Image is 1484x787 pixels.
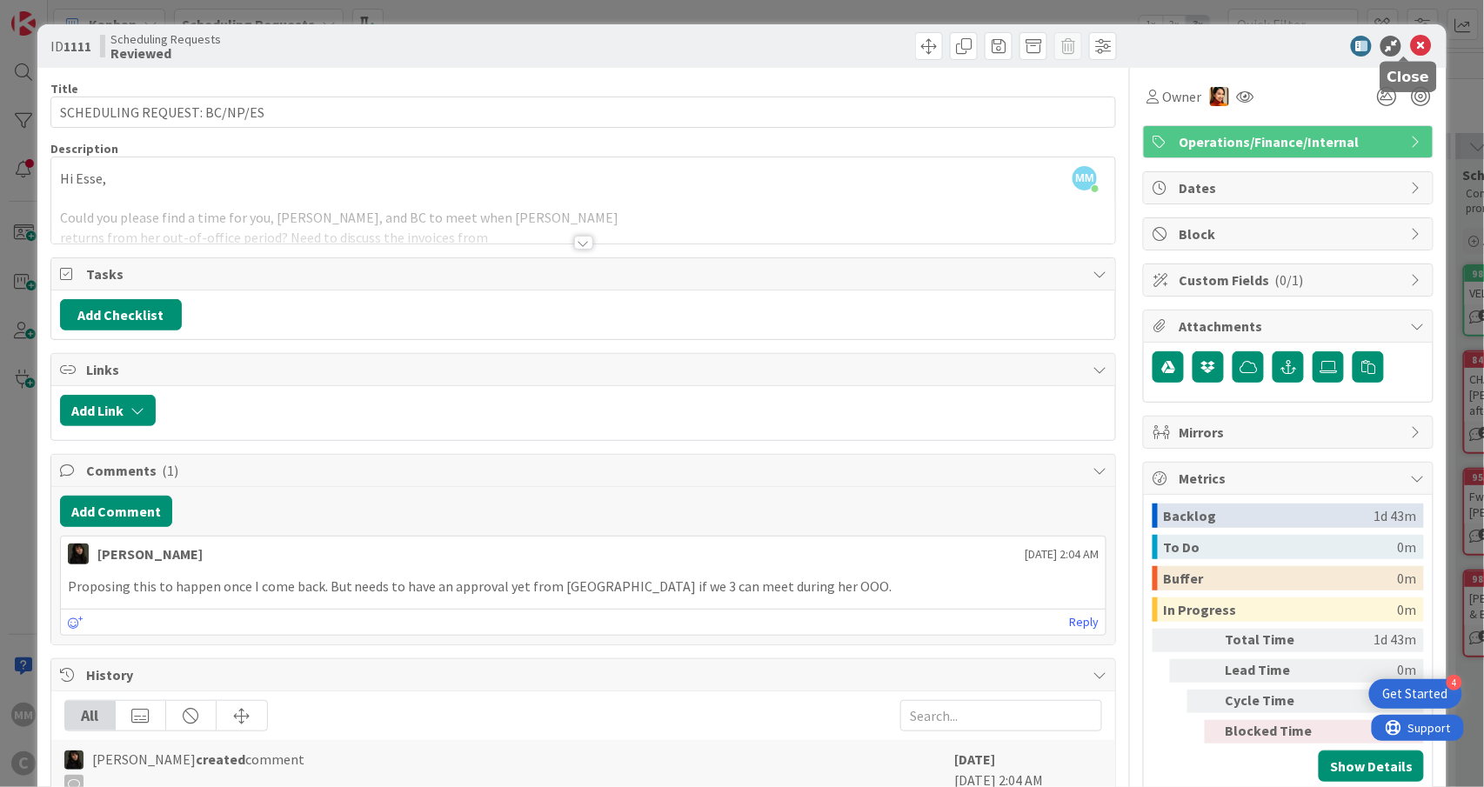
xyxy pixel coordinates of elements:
[196,750,245,768] b: created
[68,577,1100,597] p: Proposing this to happen once I come back. But needs to have an approval yet from [GEOGRAPHIC_DAT...
[1319,750,1424,782] button: Show Details
[1225,690,1320,713] div: Cycle Time
[1025,545,1099,564] span: [DATE] 2:04 AM
[65,701,116,730] div: All
[1069,611,1099,633] a: Reply
[60,395,156,426] button: Add Link
[1179,223,1401,244] span: Block
[1163,566,1397,590] div: Buffer
[64,750,84,770] img: ES
[86,664,1085,685] span: History
[1327,690,1416,713] div: 0m
[86,263,1085,284] span: Tasks
[1225,720,1320,744] div: Blocked Time
[1383,685,1448,703] div: Get Started
[60,299,182,330] button: Add Checklist
[1327,629,1416,652] div: 1d 43m
[1179,468,1401,489] span: Metrics
[1163,535,1397,559] div: To Do
[97,544,203,564] div: [PERSON_NAME]
[86,359,1085,380] span: Links
[1447,675,1462,690] div: 4
[50,36,91,57] span: ID
[50,97,1117,128] input: type card name here...
[1162,86,1201,107] span: Owner
[1210,87,1229,106] img: PM
[1397,566,1416,590] div: 0m
[1387,69,1430,85] h5: Close
[1179,422,1401,443] span: Mirrors
[1327,720,1416,744] div: 0m
[1163,597,1397,622] div: In Progress
[1225,629,1320,652] div: Total Time
[86,460,1085,481] span: Comments
[954,750,995,768] b: [DATE]
[1274,271,1303,289] span: ( 0/1 )
[1374,504,1416,528] div: 1d 43m
[50,141,118,157] span: Description
[1397,535,1416,559] div: 0m
[37,3,79,23] span: Support
[1225,659,1320,683] div: Lead Time
[1179,316,1401,337] span: Attachments
[162,462,178,479] span: ( 1 )
[60,496,172,527] button: Add Comment
[50,81,78,97] label: Title
[1327,659,1416,683] div: 0m
[68,544,89,564] img: ES
[900,700,1102,731] input: Search...
[110,32,221,46] span: Scheduling Requests
[1179,270,1401,290] span: Custom Fields
[1397,597,1416,622] div: 0m
[1073,166,1097,190] span: MM
[1179,177,1401,198] span: Dates
[110,46,221,60] b: Reviewed
[1163,504,1374,528] div: Backlog
[64,37,91,55] b: 1111
[1369,679,1462,709] div: Open Get Started checklist, remaining modules: 4
[60,169,1107,189] p: Hi Esse,
[1179,131,1401,152] span: Operations/Finance/Internal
